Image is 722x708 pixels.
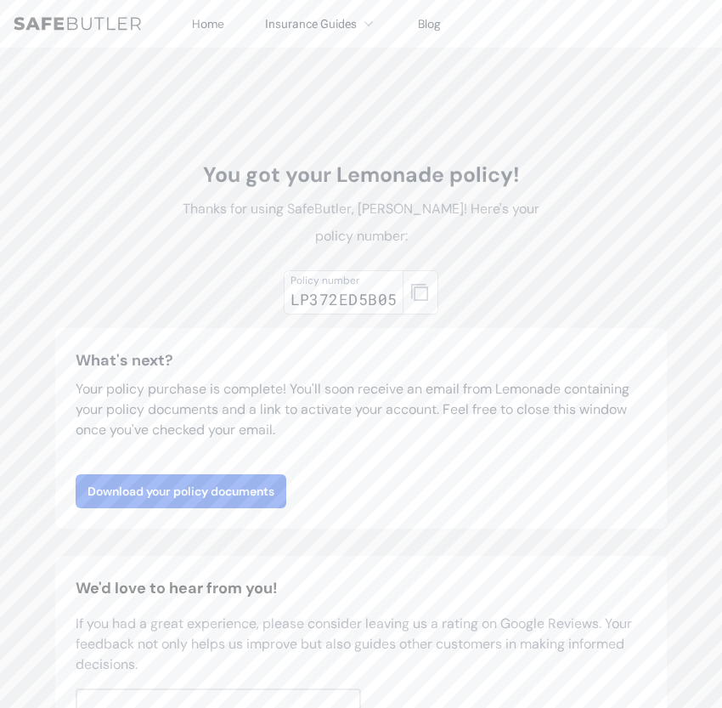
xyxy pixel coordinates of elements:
[418,16,441,31] a: Blog
[290,287,398,311] div: LP372ED5B05
[76,348,646,372] h3: What's next?
[265,14,377,34] button: Insurance Guides
[171,195,551,250] p: Thanks for using SafeButler, [PERSON_NAME]! Here's your policy number:
[76,576,646,600] h2: We'd love to hear from you!
[171,161,551,189] h1: You got your Lemonade policy!
[76,614,646,675] p: If you had a great experience, please consider leaving us a rating on Google Reviews. Your feedba...
[290,274,398,287] div: Policy number
[14,17,141,31] img: SafeButler Text Logo
[192,16,224,31] a: Home
[76,474,286,508] a: Download your policy documents
[76,379,646,440] p: Your policy purchase is complete! You'll soon receive an email from Lemonade containing your poli...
